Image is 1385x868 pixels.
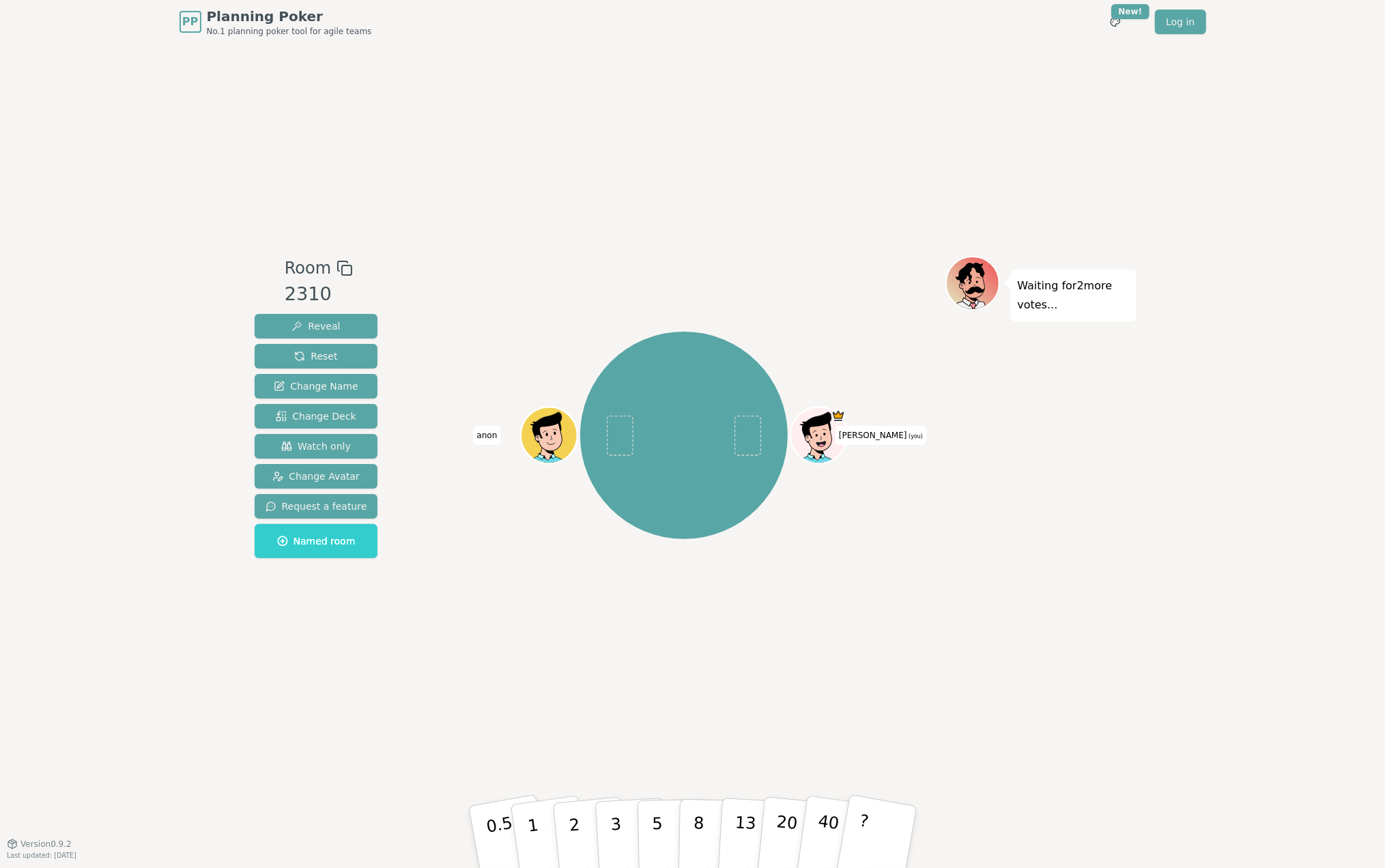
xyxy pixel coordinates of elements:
[255,374,378,399] button: Change Name
[294,349,337,363] span: Reset
[793,409,846,462] button: Click to change your avatar
[274,379,358,393] span: Change Name
[291,319,340,333] span: Reveal
[255,434,378,459] button: Watch only
[1155,10,1205,34] a: Log in
[180,7,372,37] a: PPPlanning PokerNo.1 planning poker tool for agile teams
[285,280,353,308] div: 2310
[255,314,378,338] button: Reveal
[473,426,500,445] span: Click to change your name
[836,426,926,445] span: Click to change your name
[1111,4,1150,19] div: New!
[1103,10,1128,34] button: New!
[207,26,372,37] span: No.1 planning poker tool for agile teams
[285,256,331,280] span: Room
[276,409,356,423] span: Change Deck
[255,524,378,558] button: Named room
[907,433,924,439] span: (you)
[277,534,356,548] span: Named room
[272,469,360,483] span: Change Avatar
[281,439,351,453] span: Watch only
[7,839,72,850] button: Version0.9.2
[207,7,372,26] span: Planning Poker
[255,494,378,519] button: Request a feature
[831,409,846,423] span: Mike is the host
[7,852,76,859] span: Last updated: [DATE]
[255,464,378,489] button: Change Avatar
[182,14,198,30] span: PP
[266,500,367,513] span: Request a feature
[1018,276,1130,315] p: Waiting for 2 more votes...
[255,404,378,429] button: Change Deck
[20,839,72,850] span: Version 0.9.2
[255,344,378,368] button: Reset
